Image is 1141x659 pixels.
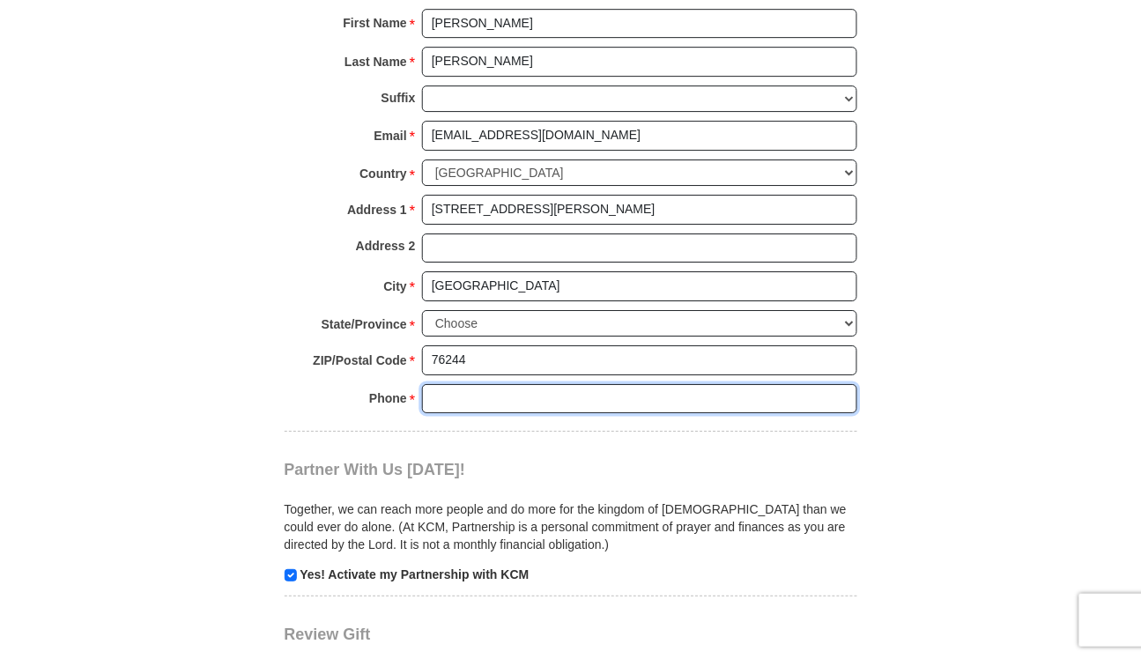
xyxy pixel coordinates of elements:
[344,11,407,35] strong: First Name
[300,567,529,581] strong: Yes! Activate my Partnership with KCM
[322,312,407,337] strong: State/Province
[345,49,407,74] strong: Last Name
[356,233,416,258] strong: Address 2
[285,461,466,478] span: Partner With Us [DATE]!
[374,123,407,148] strong: Email
[313,348,407,373] strong: ZIP/Postal Code
[369,386,407,411] strong: Phone
[359,161,407,186] strong: Country
[285,500,857,553] p: Together, we can reach more people and do more for the kingdom of [DEMOGRAPHIC_DATA] than we coul...
[347,197,407,222] strong: Address 1
[383,274,406,299] strong: City
[382,85,416,110] strong: Suffix
[285,626,371,643] span: Review Gift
